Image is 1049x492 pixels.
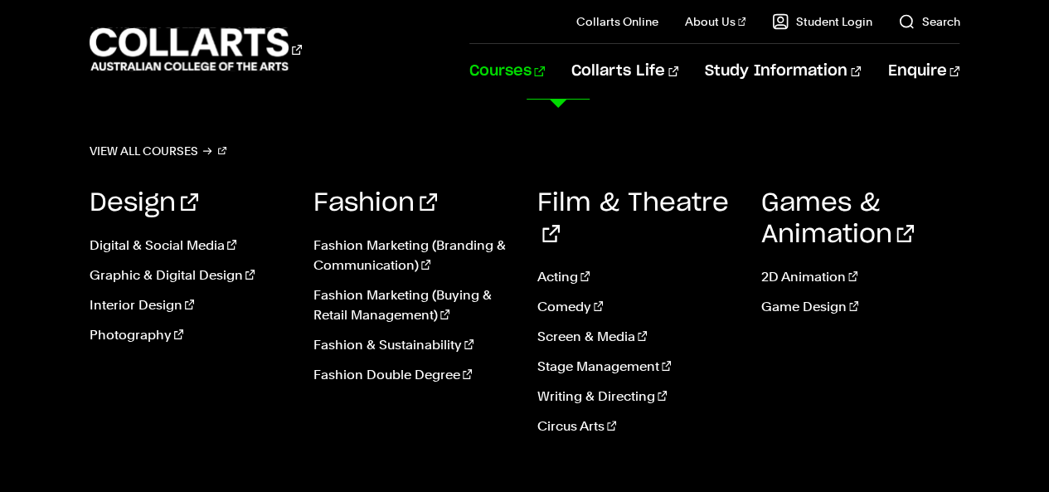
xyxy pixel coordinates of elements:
a: Graphic & Digital Design [90,265,289,285]
a: Photography [90,325,289,345]
a: Fashion Marketing (Branding & Communication) [313,236,512,275]
a: About Us [685,13,746,30]
a: Study Information [705,44,861,99]
a: Search [898,13,959,30]
a: Circus Arts [537,416,736,436]
a: Writing & Directing [537,387,736,407]
a: Stage Management [537,357,736,377]
a: Digital & Social Media [90,236,289,256]
a: Interior Design [90,295,289,315]
a: Design [90,191,198,216]
a: Fashion Marketing (Buying & Retail Management) [313,285,512,325]
a: Fashion [313,191,437,216]
a: Film & Theatre [537,191,729,247]
a: Collarts Online [576,13,658,30]
a: Student Login [772,13,872,30]
a: Courses [469,44,545,99]
a: Game Design [760,297,959,317]
a: 2D Animation [760,267,959,287]
a: Enquire [887,44,959,99]
div: Go to homepage [90,26,302,73]
a: View all courses [90,139,227,163]
a: Games & Animation [760,191,914,247]
a: Fashion & Sustainability [313,335,512,355]
a: Fashion Double Degree [313,365,512,385]
a: Acting [537,267,736,287]
a: Collarts Life [571,44,678,99]
a: Comedy [537,297,736,317]
a: Screen & Media [537,327,736,347]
